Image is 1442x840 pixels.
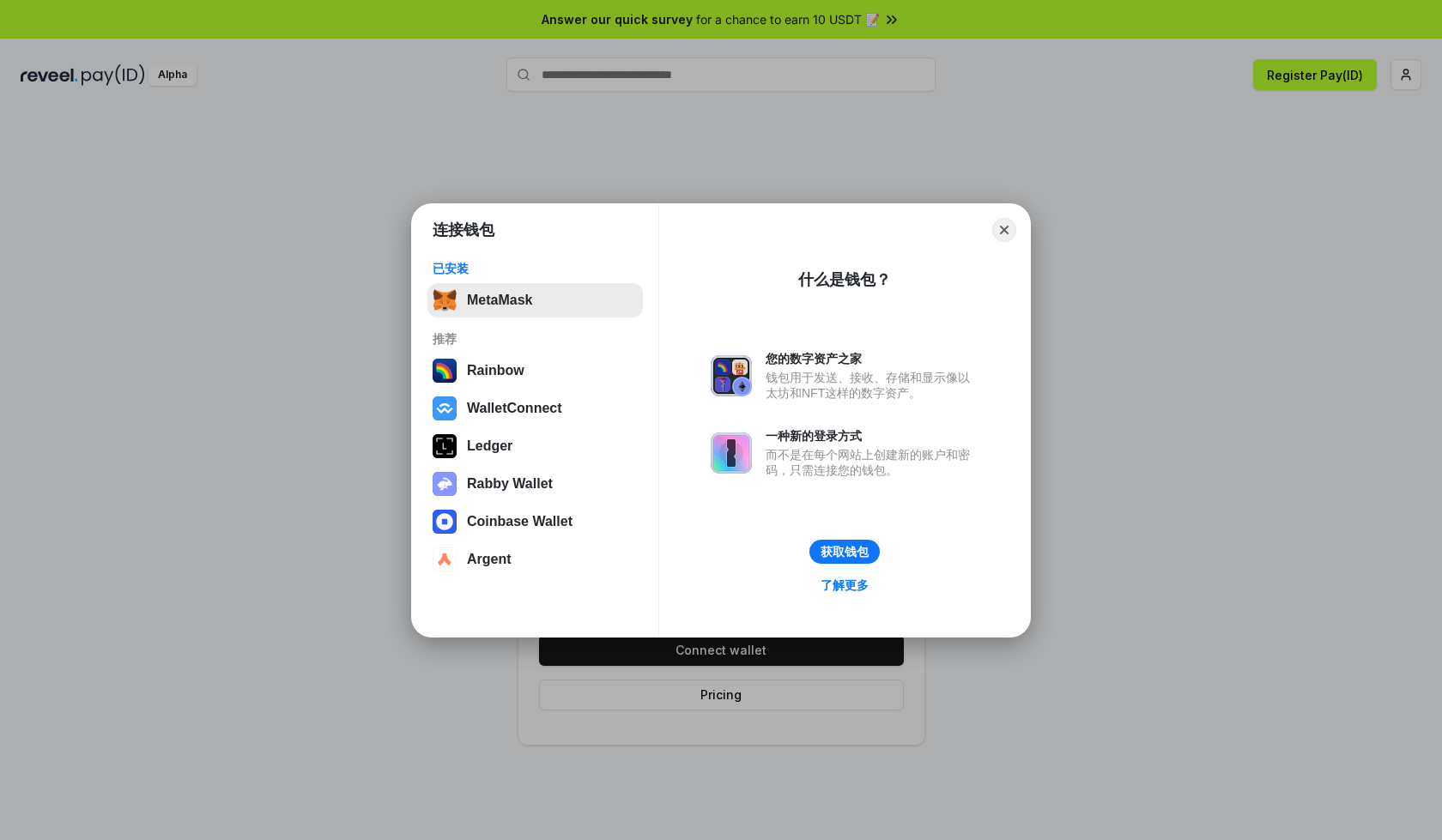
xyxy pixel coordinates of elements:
[433,220,494,240] h1: 连接钱包
[766,428,978,444] div: 一种新的登录方式
[467,552,512,567] div: Argent
[433,331,638,347] div: 推荐
[433,359,457,383] img: svg+xml,%3Csvg%20width%3D%22120%22%20height%3D%22120%22%20viewBox%3D%220%200%20120%20120%22%20fil...
[821,577,869,593] div: 了解更多
[427,283,643,317] button: MetaMask
[433,396,457,420] img: svg+xml,%3Csvg%20width%3D%2228%22%20height%3D%2228%22%20viewBox%3D%220%200%2028%2028%22%20fill%3D...
[433,288,457,312] img: svg+xml,%3Csvg%20fill%3D%22none%22%20height%3D%2233%22%20viewBox%3D%220%200%2035%2033%22%20width%...
[821,544,869,559] div: 获取钱包
[798,269,891,290] div: 什么是钱包？
[711,432,752,474] img: svg+xml,%3Csvg%20xmlns%3D%22http%3A%2F%2Fwww.w3.org%2F2000%2Fsvg%22%20fill%3D%22none%22%20viewBox...
[427,542,643,577] button: Argent
[766,370,978,401] div: 钱包用于发送、接收、存储和显示像以太坊和NFT这样的数字资产。
[433,261,638,276] div: 已安装
[427,354,643,388] button: Rainbow
[711,355,752,396] img: svg+xml,%3Csvg%20xmlns%3D%22http%3A%2F%2Fwww.w3.org%2F2000%2Fsvg%22%20fill%3D%22none%22%20viewBox...
[427,467,643,501] button: Rabby Wallet
[433,434,457,458] img: svg+xml,%3Csvg%20xmlns%3D%22http%3A%2F%2Fwww.w3.org%2F2000%2Fsvg%22%20width%3D%2228%22%20height%3...
[766,351,978,366] div: 您的数字资产之家
[427,391,643,426] button: WalletConnect
[467,438,512,454] div: Ledger
[433,547,457,571] img: svg+xml,%3Csvg%20width%3D%2228%22%20height%3D%2228%22%20viewBox%3D%220%200%2028%2028%22%20fill%3D...
[992,218,1016,242] button: Close
[433,510,457,534] img: svg+xml,%3Csvg%20width%3D%2228%22%20height%3D%2228%22%20viewBox%3D%220%200%2028%2028%22%20fill%3D...
[467,476,553,492] div: Rabby Wallet
[766,447,978,478] div: 而不是在每个网站上创建新的账户和密码，只需连接您的钱包。
[467,401,562,416] div: WalletConnect
[809,540,880,564] button: 获取钱包
[433,472,457,496] img: svg+xml,%3Csvg%20xmlns%3D%22http%3A%2F%2Fwww.w3.org%2F2000%2Fsvg%22%20fill%3D%22none%22%20viewBox...
[467,293,532,308] div: MetaMask
[427,429,643,463] button: Ledger
[467,363,524,378] div: Rainbow
[810,574,879,596] a: 了解更多
[467,514,573,529] div: Coinbase Wallet
[427,505,643,539] button: Coinbase Wallet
